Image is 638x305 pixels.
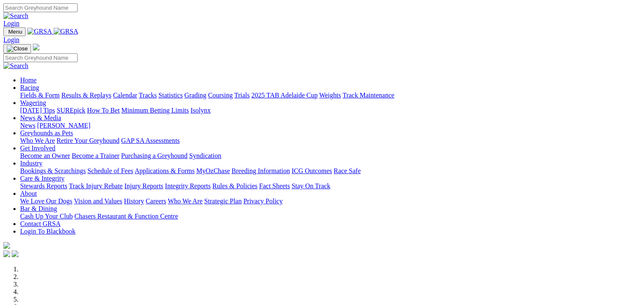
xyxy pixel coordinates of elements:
a: Weights [319,92,341,99]
a: Chasers Restaurant & Function Centre [74,213,178,220]
a: Who We Are [168,197,203,205]
a: Purchasing a Greyhound [121,152,187,159]
a: Cash Up Your Club [20,213,73,220]
div: Racing [20,92,635,99]
img: facebook.svg [3,250,10,257]
a: Retire Your Greyhound [57,137,120,144]
a: Race Safe [333,167,360,174]
a: SUREpick [57,107,85,114]
a: Isolynx [190,107,211,114]
a: Coursing [208,92,233,99]
a: Grading [185,92,206,99]
a: Trials [234,92,250,99]
a: Bar & Dining [20,205,57,212]
a: 2025 TAB Adelaide Cup [251,92,318,99]
a: Home [20,76,36,84]
a: Injury Reports [124,182,163,189]
a: Minimum Betting Limits [121,107,189,114]
img: logo-grsa-white.png [33,44,39,50]
a: Statistics [159,92,183,99]
div: News & Media [20,122,635,129]
a: Careers [146,197,166,205]
a: Calendar [113,92,137,99]
a: Applications & Forms [135,167,195,174]
a: ICG Outcomes [292,167,332,174]
a: Strategic Plan [204,197,242,205]
a: Become an Owner [20,152,70,159]
div: Bar & Dining [20,213,635,220]
img: twitter.svg [12,250,18,257]
img: Search [3,12,29,20]
a: Racing [20,84,39,91]
a: Become a Trainer [72,152,120,159]
a: Rules & Policies [212,182,258,189]
a: Syndication [189,152,221,159]
a: Vision and Values [74,197,122,205]
a: Greyhounds as Pets [20,129,73,137]
a: Contact GRSA [20,220,60,227]
input: Search [3,3,78,12]
div: Industry [20,167,635,175]
a: Industry [20,160,42,167]
a: About [20,190,37,197]
a: Track Injury Rebate [69,182,122,189]
a: News & Media [20,114,61,121]
a: Care & Integrity [20,175,65,182]
a: Stay On Track [292,182,330,189]
div: Greyhounds as Pets [20,137,635,145]
img: GRSA [54,28,78,35]
a: Fields & Form [20,92,60,99]
a: Fact Sheets [259,182,290,189]
a: History [124,197,144,205]
a: We Love Our Dogs [20,197,72,205]
div: Get Involved [20,152,635,160]
img: Close [7,45,28,52]
a: Privacy Policy [243,197,283,205]
a: GAP SA Assessments [121,137,180,144]
a: [DATE] Tips [20,107,55,114]
a: Login To Blackbook [20,228,76,235]
div: Care & Integrity [20,182,635,190]
a: Track Maintenance [343,92,394,99]
a: How To Bet [87,107,120,114]
a: Who We Are [20,137,55,144]
button: Toggle navigation [3,44,31,53]
a: Stewards Reports [20,182,67,189]
a: Login [3,20,19,27]
input: Search [3,53,78,62]
a: MyOzChase [196,167,230,174]
a: Breeding Information [232,167,290,174]
a: News [20,122,35,129]
a: Results & Replays [61,92,111,99]
img: GRSA [27,28,52,35]
a: [PERSON_NAME] [37,122,90,129]
a: Tracks [139,92,157,99]
button: Toggle navigation [3,27,26,36]
a: Login [3,36,19,43]
img: logo-grsa-white.png [3,242,10,249]
a: Get Involved [20,145,55,152]
div: About [20,197,635,205]
div: Wagering [20,107,635,114]
a: Integrity Reports [165,182,211,189]
a: Bookings & Scratchings [20,167,86,174]
img: Search [3,62,29,70]
span: Menu [8,29,22,35]
a: Schedule of Fees [87,167,133,174]
a: Wagering [20,99,46,106]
